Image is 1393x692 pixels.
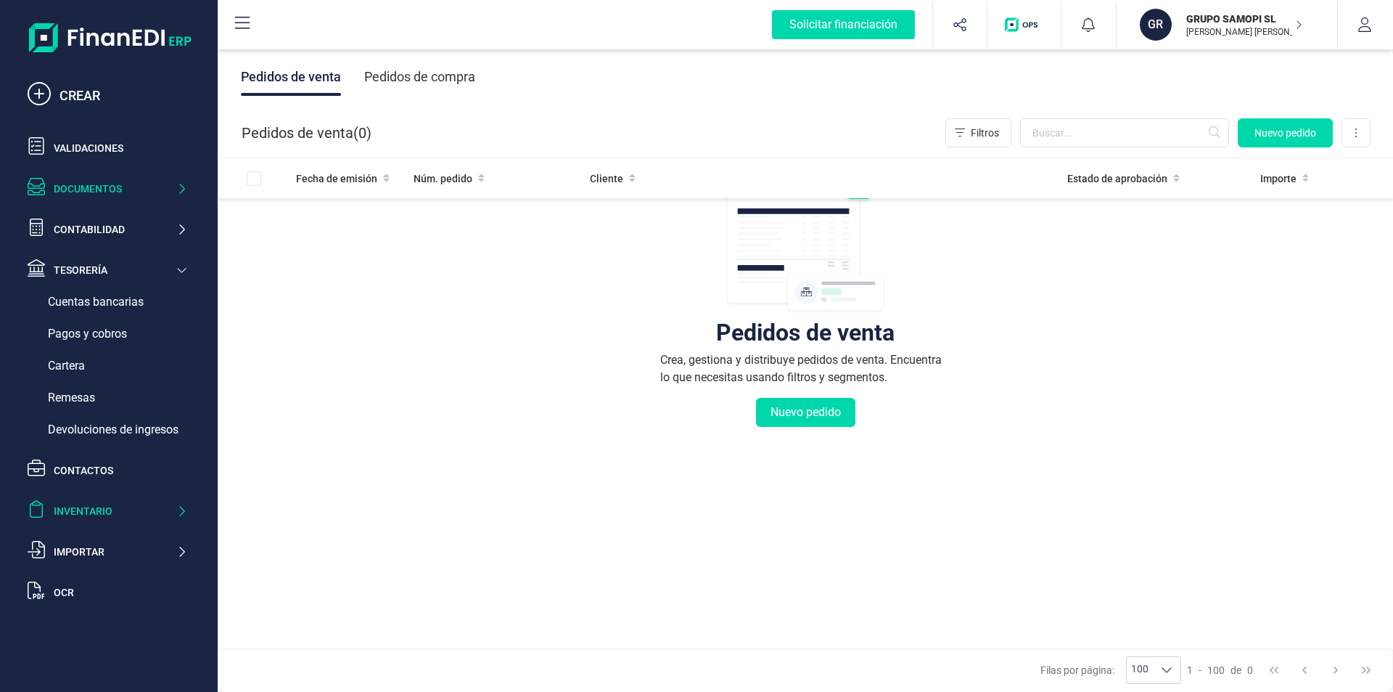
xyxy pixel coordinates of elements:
[726,139,885,314] img: img-empty-table.svg
[1140,9,1172,41] div: GR
[772,10,915,39] div: Solicitar financiación
[1067,171,1167,186] span: Estado de aprobación
[48,421,178,439] span: Devoluciones de ingresos
[755,1,932,48] button: Solicitar financiación
[1238,118,1333,147] button: Nuevo pedido
[1127,657,1153,683] span: 100
[756,398,855,427] button: Nuevo pedido
[358,123,366,143] span: 0
[1322,656,1349,684] button: Next Page
[590,171,623,186] span: Cliente
[414,171,472,186] span: Núm. pedido
[1260,656,1288,684] button: First Page
[242,118,371,147] div: Pedidos de venta ( )
[1352,656,1380,684] button: Last Page
[48,357,85,375] span: Cartera
[1247,663,1253,677] span: 0
[54,263,176,277] div: Tesorería
[1207,663,1225,677] span: 100
[54,141,187,155] div: Validaciones
[48,389,95,407] span: Remesas
[1005,17,1043,32] img: Logo de OPS
[241,58,341,96] div: Pedidos de venta
[1260,171,1297,186] span: Importe
[971,126,999,140] span: Filtros
[54,545,176,559] div: Importar
[54,585,187,600] div: OCR
[996,1,1052,48] button: Logo de OPS
[1230,663,1241,677] span: de
[1186,26,1302,38] p: [PERSON_NAME] [PERSON_NAME]
[54,182,176,196] div: Documentos
[1020,118,1229,147] input: Buscar...
[59,86,187,106] div: CREAR
[1134,1,1320,48] button: GRGRUPO SAMOPI SL[PERSON_NAME] [PERSON_NAME]
[54,504,176,518] div: Inventario
[1040,656,1181,684] div: Filas por página:
[48,325,127,343] span: Pagos y cobros
[1186,12,1302,26] p: GRUPO SAMOPI SL
[1291,656,1318,684] button: Previous Page
[660,351,950,386] div: Crea, gestiona y distribuye pedidos de venta. Encuentra lo que necesitas usando filtros y segmentos.
[296,171,377,186] span: Fecha de emisión
[716,325,895,340] div: Pedidos de venta
[54,463,187,478] div: Contactos
[1187,663,1193,677] span: 1
[1254,126,1316,140] span: Nuevo pedido
[48,293,144,311] span: Cuentas bancarias
[29,23,192,52] img: Logo Finanedi
[945,118,1011,147] button: Filtros
[1187,663,1253,677] div: -
[54,222,176,237] div: Contabilidad
[364,58,475,96] div: Pedidos de compra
